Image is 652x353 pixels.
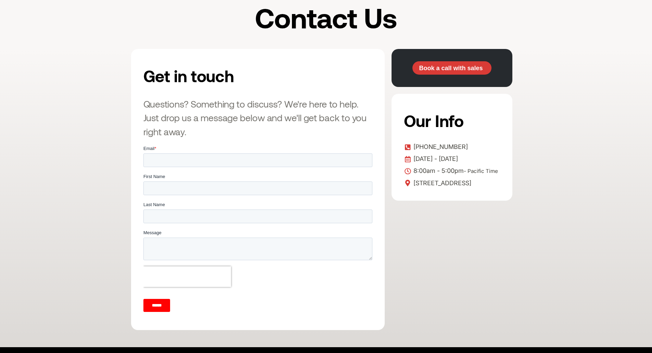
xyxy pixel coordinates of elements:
[190,3,463,32] h1: Contact Us
[412,178,471,188] span: [STREET_ADDRESS]
[404,106,498,135] h2: Our Info
[412,154,458,164] span: [DATE] - [DATE]
[412,142,468,152] span: [PHONE_NUMBER]
[143,145,372,318] iframe: Form 0
[464,168,498,174] span: - Pacific Time
[412,61,491,75] a: Book a call with sales
[143,61,304,90] h2: Get in touch
[412,166,498,176] span: 8:00am - 5:00pm
[143,97,372,139] h3: Questions? Something to discuss? We're here to help. Just drop us a message below and we'll get b...
[419,65,483,71] span: Book a call with sales
[404,142,500,152] a: [PHONE_NUMBER]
